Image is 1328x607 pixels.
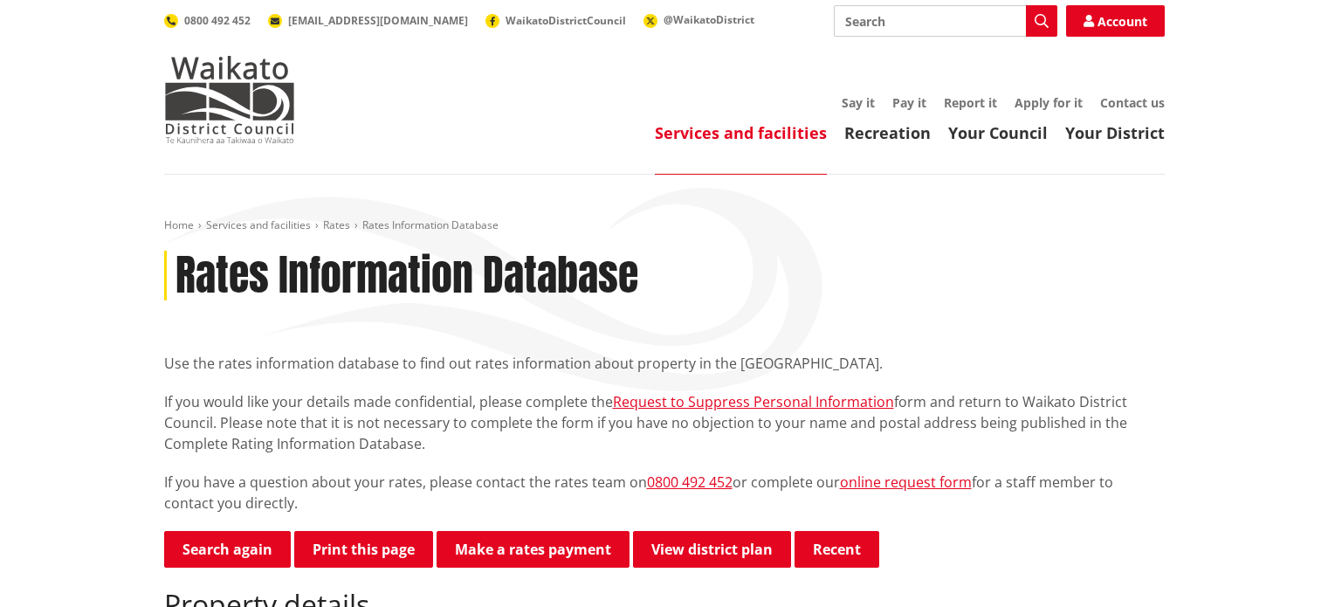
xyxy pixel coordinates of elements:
a: Your District [1065,122,1165,143]
a: Search again [164,531,291,568]
a: [EMAIL_ADDRESS][DOMAIN_NAME] [268,13,468,28]
a: 0800 492 452 [164,13,251,28]
span: 0800 492 452 [184,13,251,28]
span: Rates Information Database [362,217,499,232]
a: Say it [842,94,875,111]
a: Contact us [1100,94,1165,111]
span: WaikatoDistrictCouncil [506,13,626,28]
a: Report it [944,94,997,111]
span: @WaikatoDistrict [664,12,754,27]
button: Recent [795,531,879,568]
a: Recreation [844,122,931,143]
a: WaikatoDistrictCouncil [485,13,626,28]
a: Account [1066,5,1165,37]
p: If you have a question about your rates, please contact the rates team on or complete our for a s... [164,472,1165,514]
p: Use the rates information database to find out rates information about property in the [GEOGRAPHI... [164,353,1165,374]
a: Apply for it [1015,94,1083,111]
a: Home [164,217,194,232]
a: Rates [323,217,350,232]
p: If you would like your details made confidential, please complete the form and return to Waikato ... [164,391,1165,454]
a: 0800 492 452 [647,472,733,492]
a: Services and facilities [206,217,311,232]
img: Waikato District Council - Te Kaunihera aa Takiwaa o Waikato [164,56,295,143]
a: online request form [840,472,972,492]
nav: breadcrumb [164,218,1165,233]
a: Request to Suppress Personal Information [613,392,894,411]
span: [EMAIL_ADDRESS][DOMAIN_NAME] [288,13,468,28]
input: Search input [834,5,1057,37]
a: Your Council [948,122,1048,143]
a: Make a rates payment [437,531,630,568]
a: @WaikatoDistrict [643,12,754,27]
a: Services and facilities [655,122,827,143]
h1: Rates Information Database [175,251,638,301]
a: Pay it [892,94,926,111]
a: View district plan [633,531,791,568]
button: Print this page [294,531,433,568]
